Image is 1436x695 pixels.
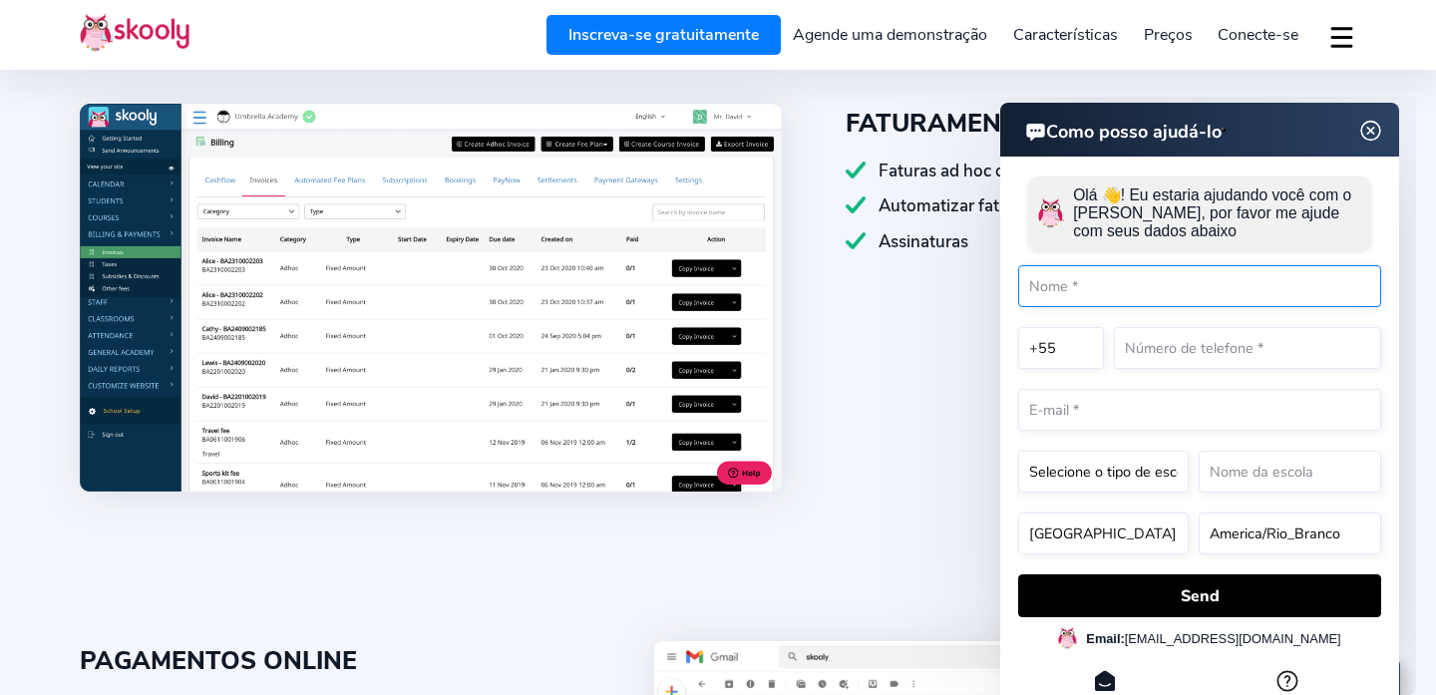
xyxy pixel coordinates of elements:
a: Inscreva-se gratuitamente [546,15,781,55]
a: Conecte-se [1205,19,1311,51]
div: PAGAMENTOS ONLINE [80,641,590,681]
a: Preços [1131,19,1206,51]
img: FATURAMENTO FÁCIL [80,104,782,492]
a: Características [1000,19,1131,51]
span: Preços [1144,24,1193,46]
a: Agende uma demonstração [781,19,1001,51]
span: Conecte-se [1218,24,1298,46]
img: Skooly [80,13,189,52]
button: dropdown menu [1327,14,1356,60]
